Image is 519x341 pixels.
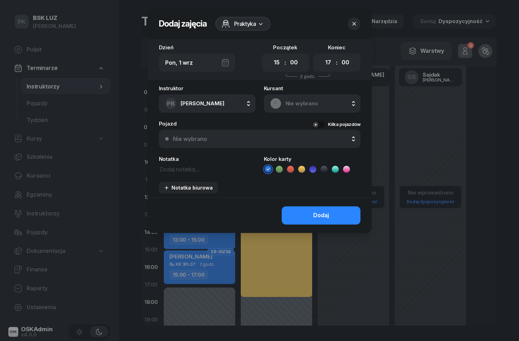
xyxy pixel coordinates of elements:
span: PB [167,101,175,107]
div: : [285,58,286,67]
h2: Dodaj zajęcia [159,18,207,29]
div: : [336,58,337,67]
span: Nie wybrano [286,99,354,108]
button: Notatka biurowa [159,182,218,193]
div: Dodaj [313,211,329,220]
button: PB[PERSON_NAME] [159,94,255,113]
span: [PERSON_NAME] [181,100,224,107]
span: Praktyka [234,20,256,28]
button: Kilka pojazdów [312,121,360,128]
div: Nie wybrano [173,136,207,142]
button: Nie wybrano [159,130,360,148]
button: Dodaj [282,206,360,225]
div: Notatka biurowa [164,185,213,191]
div: Kilka pojazdów [328,121,360,128]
